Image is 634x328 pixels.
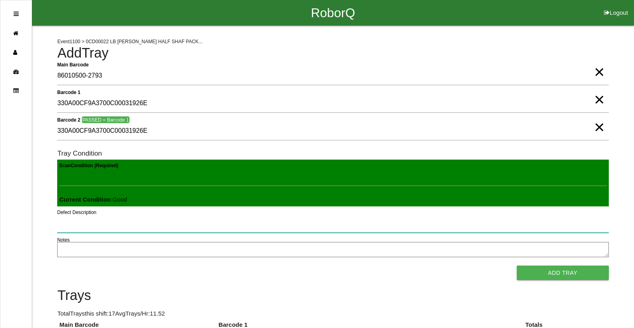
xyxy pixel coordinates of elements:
[57,309,608,318] p: Total Trays this shift: 17 Avg Trays /Hr: 11.52
[82,116,130,123] span: PASSED = Barcode 1
[594,111,604,127] span: Clear Input
[57,236,70,244] label: Notes
[59,196,127,203] span: : Good
[57,39,202,44] span: Event 1100 > 0CD00022 LB [PERSON_NAME] HALF SHAF PACK...
[14,4,19,24] div: Open
[594,84,604,100] span: Clear Input
[59,196,110,203] b: Current Condition
[57,67,608,85] input: Required
[57,150,608,157] h6: Tray Condition
[57,117,80,122] b: Barcode 2
[57,46,608,61] h4: Add Tray
[57,288,608,303] h4: Trays
[59,163,118,168] b: Scan Condition (Required)
[517,266,609,280] button: Add Tray
[57,62,89,67] b: Main Barcode
[57,89,80,95] b: Barcode 1
[57,209,96,216] label: Defect Description
[594,56,604,72] span: Clear Input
